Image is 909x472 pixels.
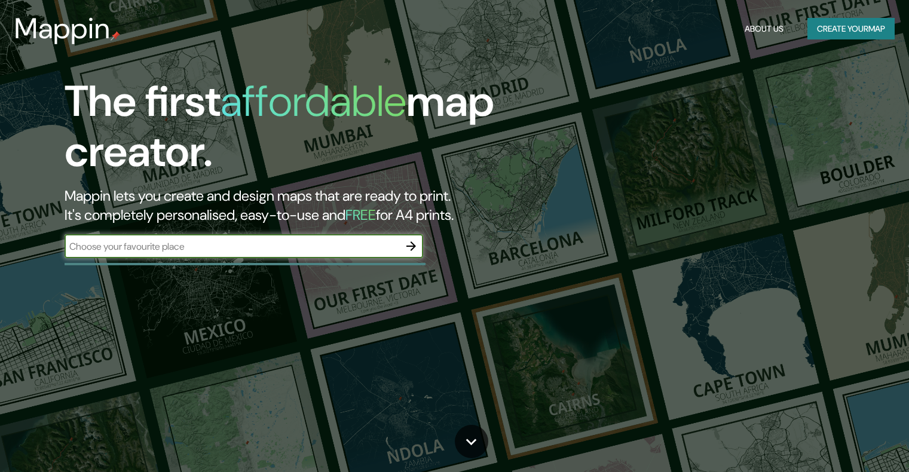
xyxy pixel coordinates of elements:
h2: Mappin lets you create and design maps that are ready to print. It's completely personalised, eas... [65,186,519,225]
input: Choose your favourite place [65,240,399,253]
h1: The first map creator. [65,76,519,186]
h1: affordable [221,73,406,129]
img: mappin-pin [111,31,120,41]
button: Create yourmap [807,18,895,40]
h5: FREE [345,206,376,224]
h3: Mappin [14,12,111,45]
button: About Us [740,18,788,40]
